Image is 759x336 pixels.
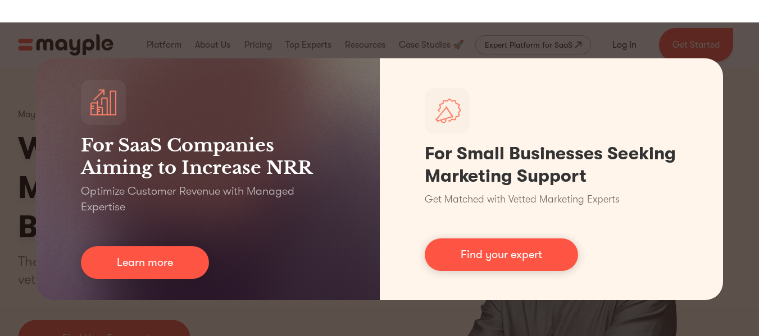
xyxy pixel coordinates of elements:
p: Get Matched with Vetted Marketing Experts [425,192,620,207]
a: Find your expert [425,238,578,271]
h3: For SaaS Companies Aiming to Increase NRR [81,134,335,179]
a: Learn more [81,246,209,279]
p: Optimize Customer Revenue with Managed Expertise [81,183,335,215]
h1: For Small Businesses Seeking Marketing Support [425,142,679,187]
